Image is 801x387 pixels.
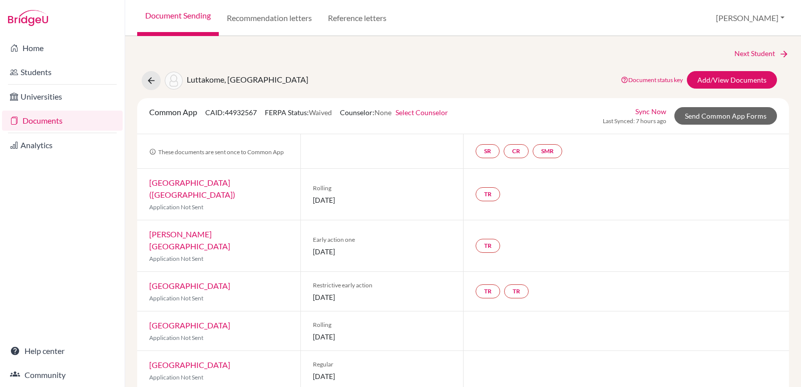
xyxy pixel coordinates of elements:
[313,246,452,257] span: [DATE]
[149,255,203,262] span: Application Not Sent
[149,373,203,381] span: Application Not Sent
[711,9,789,28] button: [PERSON_NAME]
[635,106,666,117] a: Sync Now
[674,107,777,125] a: Send Common App Forms
[149,360,230,369] a: [GEOGRAPHIC_DATA]
[149,229,230,251] a: [PERSON_NAME][GEOGRAPHIC_DATA]
[504,144,529,158] a: CR
[149,281,230,290] a: [GEOGRAPHIC_DATA]
[476,284,500,298] a: TR
[734,48,789,59] a: Next Student
[187,75,308,84] span: Luttakome, [GEOGRAPHIC_DATA]
[476,239,500,253] a: TR
[476,144,500,158] a: SR
[313,235,452,244] span: Early action one
[205,108,257,117] span: CAID: 44932567
[2,365,123,385] a: Community
[2,38,123,58] a: Home
[2,62,123,82] a: Students
[2,111,123,131] a: Documents
[149,294,203,302] span: Application Not Sent
[2,135,123,155] a: Analytics
[149,320,230,330] a: [GEOGRAPHIC_DATA]
[149,148,284,156] span: These documents are sent once to Common App
[149,203,203,211] span: Application Not Sent
[265,108,332,117] span: FERPA Status:
[340,108,448,117] span: Counselor:
[533,144,562,158] a: SMR
[687,71,777,89] a: Add/View Documents
[476,187,500,201] a: TR
[313,195,452,205] span: [DATE]
[309,108,332,117] span: Waived
[395,108,448,117] a: Select Counselor
[313,184,452,193] span: Rolling
[313,371,452,381] span: [DATE]
[313,320,452,329] span: Rolling
[313,360,452,369] span: Regular
[149,107,197,117] span: Common App
[313,331,452,342] span: [DATE]
[149,178,235,199] a: [GEOGRAPHIC_DATA] ([GEOGRAPHIC_DATA])
[2,341,123,361] a: Help center
[621,76,683,84] a: Document status key
[2,87,123,107] a: Universities
[504,284,529,298] a: TR
[313,281,452,290] span: Restrictive early action
[603,117,666,126] span: Last Synced: 7 hours ago
[149,334,203,341] span: Application Not Sent
[374,108,391,117] span: None
[8,10,48,26] img: Bridge-U
[313,292,452,302] span: [DATE]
